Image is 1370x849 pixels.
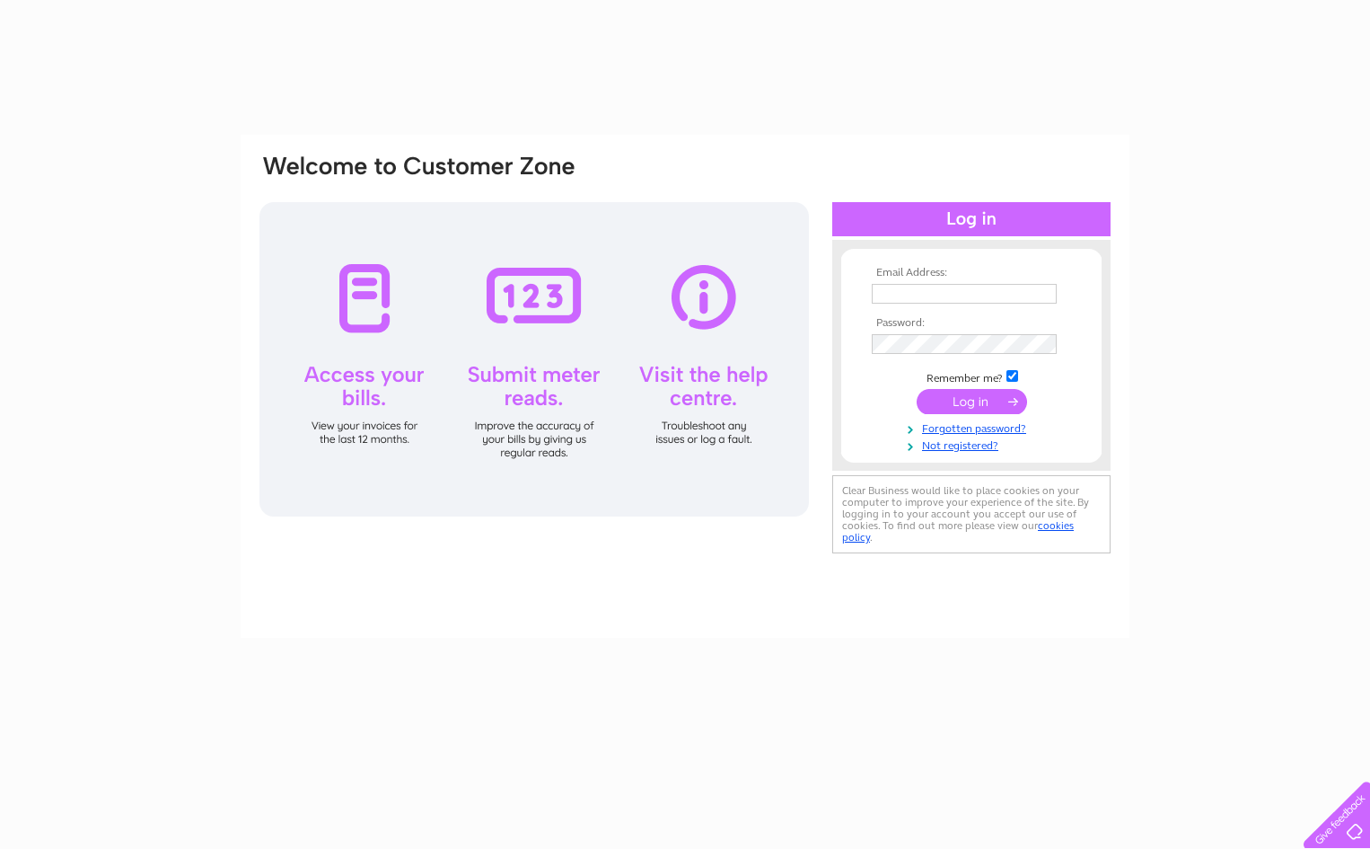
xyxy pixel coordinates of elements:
[872,419,1076,436] a: Forgotten password?
[917,389,1027,414] input: Submit
[867,267,1076,279] th: Email Address:
[842,519,1074,544] a: cookies policy
[867,317,1076,330] th: Password:
[832,475,1111,553] div: Clear Business would like to place cookies on your computer to improve your experience of the sit...
[867,367,1076,385] td: Remember me?
[872,436,1076,453] a: Not registered?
